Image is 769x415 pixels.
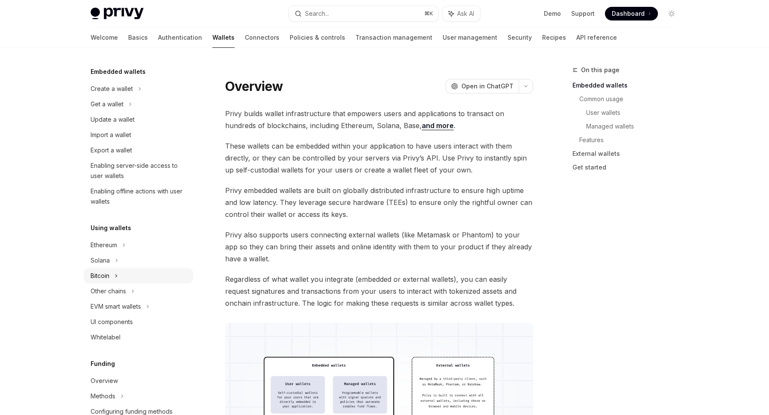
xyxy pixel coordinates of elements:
[91,186,188,207] div: Enabling offline actions with user wallets
[572,79,685,92] a: Embedded wallets
[84,143,193,158] a: Export a wallet
[665,7,678,20] button: Toggle dark mode
[225,229,533,265] span: Privy also supports users connecting external wallets (like Metamask or Phantom) to your app so t...
[579,133,685,147] a: Features
[91,376,118,386] div: Overview
[91,84,133,94] div: Create a wallet
[91,301,141,312] div: EVM smart wallets
[245,27,279,48] a: Connectors
[91,359,115,369] h5: Funding
[225,79,283,94] h1: Overview
[84,330,193,345] a: Whitelabel
[91,67,146,77] h5: Embedded wallets
[571,9,595,18] a: Support
[544,9,561,18] a: Demo
[91,8,144,20] img: light logo
[91,317,133,327] div: UI components
[225,108,533,132] span: Privy builds wallet infrastructure that empowers users and applications to transact on hundreds o...
[605,7,658,20] a: Dashboard
[579,92,685,106] a: Common usage
[422,121,454,130] a: and more
[91,255,110,266] div: Solana
[91,99,123,109] div: Get a wallet
[290,27,345,48] a: Policies & controls
[84,112,193,127] a: Update a wallet
[508,27,532,48] a: Security
[612,9,645,18] span: Dashboard
[225,273,533,309] span: Regardless of what wallet you integrate (embedded or external wallets), you can easily request si...
[84,373,193,389] a: Overview
[91,271,109,281] div: Bitcoin
[158,27,202,48] a: Authentication
[355,27,432,48] a: Transaction management
[84,127,193,143] a: Import a wallet
[91,27,118,48] a: Welcome
[586,120,685,133] a: Managed wallets
[457,9,474,18] span: Ask AI
[572,161,685,174] a: Get started
[128,27,148,48] a: Basics
[305,9,329,19] div: Search...
[225,184,533,220] span: Privy embedded wallets are built on globally distributed infrastructure to ensure high uptime and...
[225,140,533,176] span: These wallets can be embedded within your application to have users interact with them directly, ...
[91,223,131,233] h5: Using wallets
[91,114,135,125] div: Update a wallet
[443,6,480,21] button: Ask AI
[586,106,685,120] a: User wallets
[424,10,433,17] span: ⌘ K
[446,79,519,94] button: Open in ChatGPT
[212,27,235,48] a: Wallets
[91,391,115,401] div: Methods
[91,161,188,181] div: Enabling server-side access to user wallets
[91,130,131,140] div: Import a wallet
[289,6,438,21] button: Search...⌘K
[576,27,617,48] a: API reference
[443,27,497,48] a: User management
[91,332,120,342] div: Whitelabel
[542,27,566,48] a: Recipes
[91,240,117,250] div: Ethereum
[84,314,193,330] a: UI components
[581,65,619,75] span: On this page
[84,184,193,209] a: Enabling offline actions with user wallets
[461,82,514,91] span: Open in ChatGPT
[91,145,132,155] div: Export a wallet
[572,147,685,161] a: External wallets
[84,158,193,184] a: Enabling server-side access to user wallets
[91,286,126,296] div: Other chains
